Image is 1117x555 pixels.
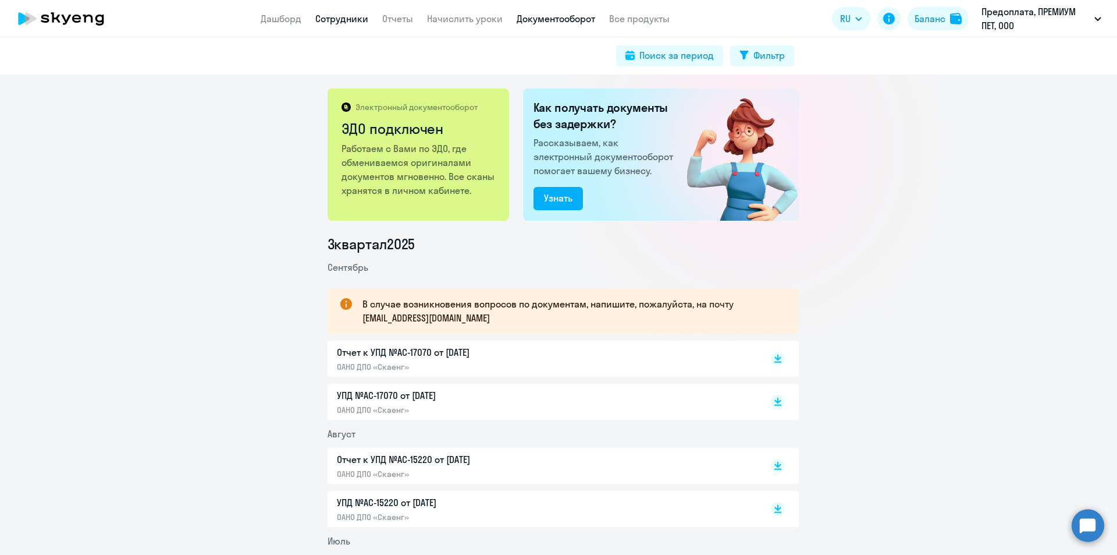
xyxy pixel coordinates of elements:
[337,453,581,466] p: Отчет к УПД №AC-15220 от [DATE]
[840,12,851,26] span: RU
[533,100,678,132] h2: Как получать документы без задержки?
[730,45,794,66] button: Фильтр
[315,13,368,24] a: Сотрудники
[616,45,723,66] button: Поиск за период
[328,261,368,273] span: Сентябрь
[341,142,497,197] p: Работаем с Вами по ЭДО, где обмениваемся оригиналами документов мгновенно. Все сканы хранятся в л...
[915,12,945,26] div: Баланс
[337,388,581,402] p: УПД №AC-17070 от [DATE]
[753,48,785,62] div: Фильтр
[544,191,572,205] div: Узнать
[382,13,413,24] a: Отчеты
[337,345,581,359] p: Отчет к УПД №AC-17070 от [DATE]
[609,13,670,24] a: Все продукты
[337,345,746,372] a: Отчет к УПД №AC-17070 от [DATE]ОАНО ДПО «Скаенг»
[533,187,583,210] button: Узнать
[337,469,581,479] p: ОАНО ДПО «Скаенг»
[341,119,497,138] h2: ЭДО подключен
[981,5,1090,33] p: Предоплата, ПРЕМИУМ ПЕТ, ООО
[337,362,581,372] p: ОАНО ДПО «Скаенг»
[950,13,962,24] img: balance
[328,235,799,253] li: 3 квартал 2025
[355,102,478,112] p: Электронный документооборот
[337,496,746,522] a: УПД №AC-15220 от [DATE]ОАНО ДПО «Скаенг»
[832,7,870,30] button: RU
[337,453,746,479] a: Отчет к УПД №AC-15220 от [DATE]ОАНО ДПО «Скаенг»
[337,512,581,522] p: ОАНО ДПО «Скаенг»
[328,535,350,547] span: Июль
[261,13,301,24] a: Дашборд
[337,496,581,510] p: УПД №AC-15220 от [DATE]
[908,7,969,30] button: Балансbalance
[362,297,778,325] p: В случае возникновения вопросов по документам, напишите, пожалуйста, на почту [EMAIL_ADDRESS][DOM...
[328,428,355,440] span: Август
[517,13,595,24] a: Документооборот
[976,5,1107,33] button: Предоплата, ПРЕМИУМ ПЕТ, ООО
[337,405,581,415] p: ОАНО ДПО «Скаенг»
[533,136,678,178] p: Рассказываем, как электронный документооборот помогает вашему бизнесу.
[427,13,503,24] a: Начислить уроки
[639,48,714,62] div: Поиск за период
[668,89,799,221] img: connected
[337,388,746,415] a: УПД №AC-17070 от [DATE]ОАНО ДПО «Скаенг»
